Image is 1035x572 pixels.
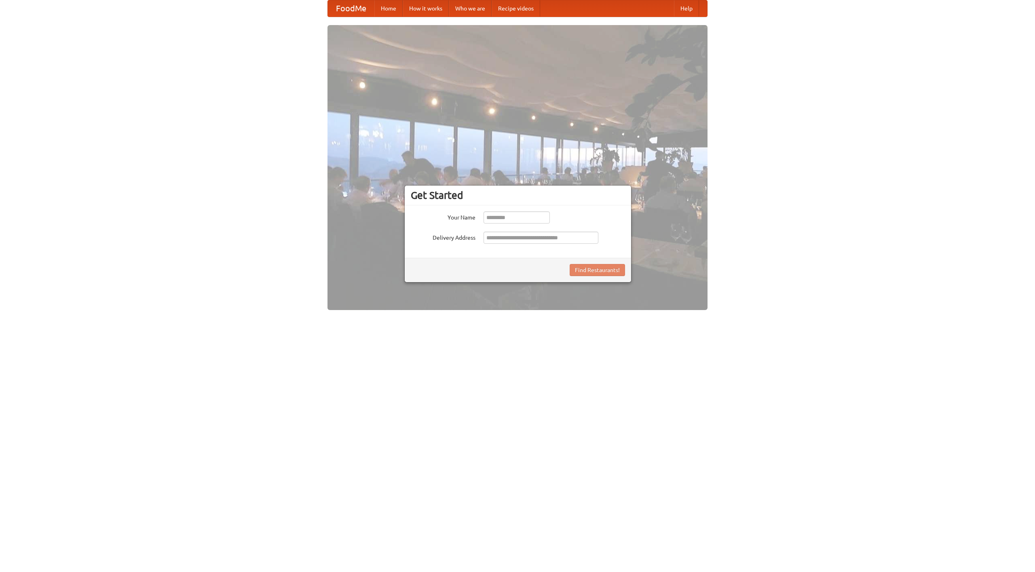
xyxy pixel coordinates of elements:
a: How it works [403,0,449,17]
label: Your Name [411,211,475,222]
a: Home [374,0,403,17]
a: Who we are [449,0,492,17]
h3: Get Started [411,189,625,201]
label: Delivery Address [411,232,475,242]
a: Help [674,0,699,17]
a: FoodMe [328,0,374,17]
button: Find Restaurants! [570,264,625,276]
a: Recipe videos [492,0,540,17]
